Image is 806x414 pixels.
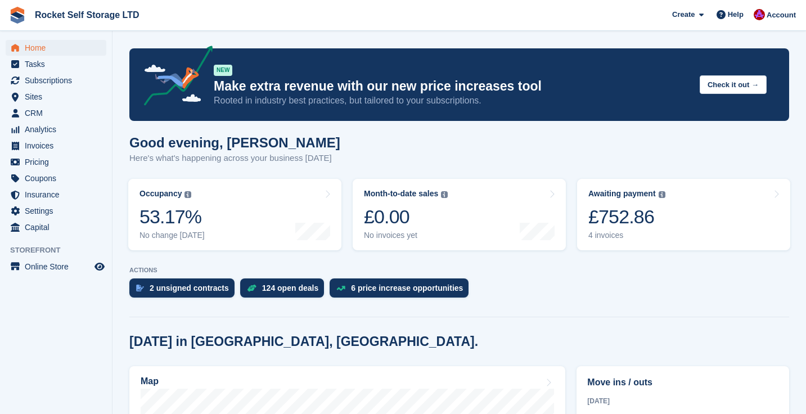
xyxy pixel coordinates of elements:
img: stora-icon-8386f47178a22dfd0bd8f6a31ec36ba5ce8667c1dd55bd0f319d3a0aa187defe.svg [9,7,26,24]
span: Create [672,9,695,20]
a: menu [6,259,106,274]
a: menu [6,56,106,72]
a: Rocket Self Storage LTD [30,6,144,24]
a: menu [6,105,106,121]
img: icon-info-grey-7440780725fd019a000dd9b08b2336e03edf1995a4989e88bcd33f0948082b44.svg [659,191,665,198]
h2: Map [141,376,159,386]
span: Subscriptions [25,73,92,88]
img: Lee Tresadern [754,9,765,20]
button: Check it out → [700,75,767,94]
div: No invoices yet [364,231,448,240]
h1: Good evening, [PERSON_NAME] [129,135,340,150]
p: Make extra revenue with our new price increases tool [214,78,691,94]
a: Awaiting payment £752.86 4 invoices [577,179,790,250]
div: 2 unsigned contracts [150,283,229,292]
a: 2 unsigned contracts [129,278,240,303]
a: menu [6,203,106,219]
p: ACTIONS [129,267,789,274]
a: menu [6,40,106,56]
img: contract_signature_icon-13c848040528278c33f63329250d36e43548de30e8caae1d1a13099fd9432cc5.svg [136,285,144,291]
a: 6 price increase opportunities [330,278,474,303]
a: Occupancy 53.17% No change [DATE] [128,179,341,250]
span: Help [728,9,744,20]
span: Invoices [25,138,92,154]
div: £752.86 [588,205,665,228]
p: Here's what's happening across your business [DATE] [129,152,340,165]
img: price_increase_opportunities-93ffe204e8149a01c8c9dc8f82e8f89637d9d84a8eef4429ea346261dce0b2c0.svg [336,286,345,291]
div: 6 price increase opportunities [351,283,463,292]
img: price-adjustments-announcement-icon-8257ccfd72463d97f412b2fc003d46551f7dbcb40ab6d574587a9cd5c0d94... [134,46,213,110]
div: 124 open deals [262,283,318,292]
a: Preview store [93,260,106,273]
div: 4 invoices [588,231,665,240]
a: Month-to-date sales £0.00 No invoices yet [353,179,566,250]
div: Month-to-date sales [364,189,438,199]
img: icon-info-grey-7440780725fd019a000dd9b08b2336e03edf1995a4989e88bcd33f0948082b44.svg [441,191,448,198]
div: 53.17% [139,205,205,228]
span: Analytics [25,121,92,137]
span: Settings [25,203,92,219]
img: icon-info-grey-7440780725fd019a000dd9b08b2336e03edf1995a4989e88bcd33f0948082b44.svg [184,191,191,198]
span: Storefront [10,245,112,256]
span: Online Store [25,259,92,274]
span: Account [767,10,796,21]
a: 124 open deals [240,278,330,303]
span: Pricing [25,154,92,170]
div: Awaiting payment [588,189,656,199]
a: menu [6,187,106,202]
a: menu [6,89,106,105]
div: No change [DATE] [139,231,205,240]
span: Tasks [25,56,92,72]
span: CRM [25,105,92,121]
a: menu [6,170,106,186]
p: Rooted in industry best practices, but tailored to your subscriptions. [214,94,691,107]
span: Insurance [25,187,92,202]
div: £0.00 [364,205,448,228]
a: menu [6,73,106,88]
a: menu [6,154,106,170]
a: menu [6,121,106,137]
div: NEW [214,65,232,76]
h2: Move ins / outs [587,376,778,389]
h2: [DATE] in [GEOGRAPHIC_DATA], [GEOGRAPHIC_DATA]. [129,334,478,349]
a: menu [6,219,106,235]
span: Home [25,40,92,56]
span: Coupons [25,170,92,186]
span: Sites [25,89,92,105]
a: menu [6,138,106,154]
div: Occupancy [139,189,182,199]
div: [DATE] [587,396,778,406]
img: deal-1b604bf984904fb50ccaf53a9ad4b4a5d6e5aea283cecdc64d6e3604feb123c2.svg [247,284,256,292]
span: Capital [25,219,92,235]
